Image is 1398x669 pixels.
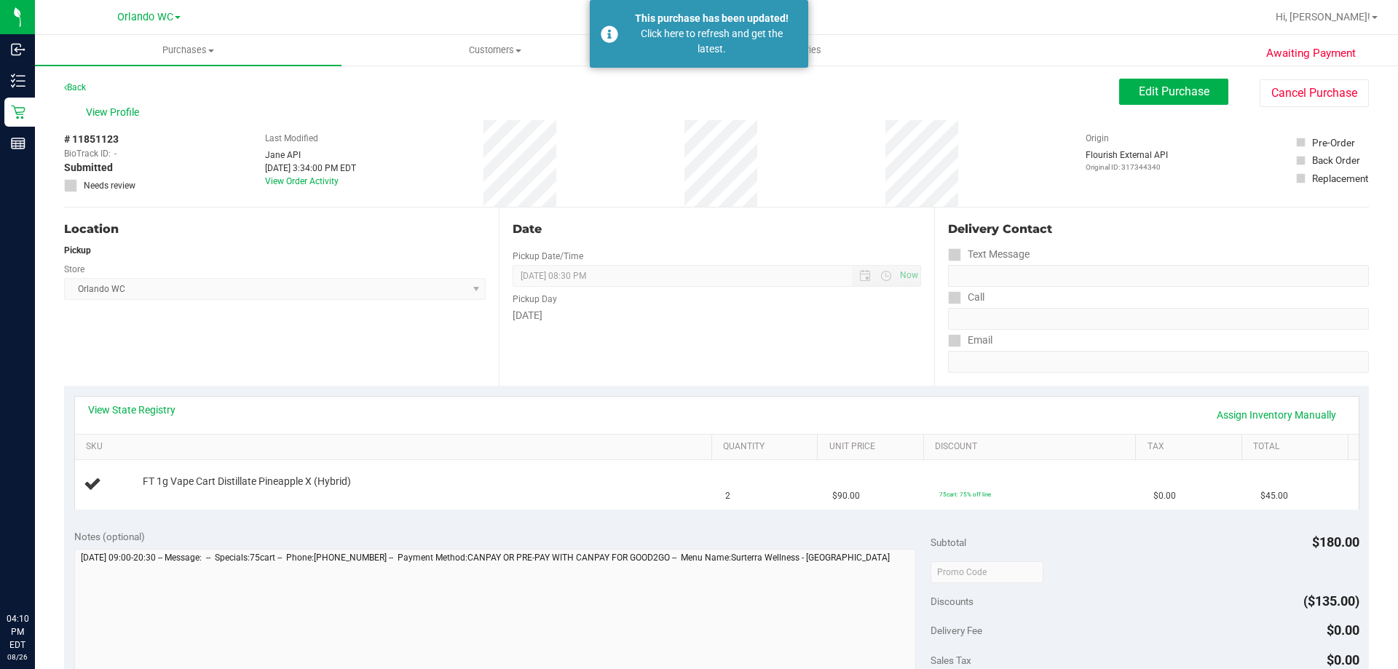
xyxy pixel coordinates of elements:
span: BioTrack ID: [64,147,111,160]
p: Original ID: 317344340 [1086,162,1168,173]
span: Hi, [PERSON_NAME]! [1276,11,1370,23]
a: View State Registry [88,403,175,417]
span: View Profile [86,105,144,120]
div: Jane API [265,149,356,162]
div: Delivery Contact [948,221,1369,238]
span: Awaiting Payment [1266,45,1356,62]
inline-svg: Retail [11,105,25,119]
iframe: Resource center [15,553,58,596]
span: $0.00 [1327,622,1359,638]
label: Pickup Day [513,293,557,306]
div: Pre-Order [1312,135,1355,150]
a: Purchases [35,35,341,66]
span: Customers [342,44,647,57]
label: Call [948,287,984,308]
div: [DATE] [513,308,920,323]
label: Pickup Date/Time [513,250,583,263]
span: - [114,147,116,160]
span: $90.00 [832,489,860,503]
a: View Order Activity [265,176,339,186]
strong: Pickup [64,245,91,256]
span: ($135.00) [1303,593,1359,609]
a: Tax [1148,441,1236,453]
a: SKU [86,441,706,453]
span: $45.00 [1260,489,1288,503]
span: 75cart: 75% off line [939,491,991,498]
inline-svg: Inbound [11,42,25,57]
div: This purchase has been updated! [626,11,797,26]
a: Total [1253,441,1342,453]
label: Store [64,263,84,276]
span: Orlando WC [117,11,173,23]
a: Back [64,82,86,92]
span: Delivery Fee [931,625,982,636]
a: Discount [935,441,1130,453]
p: 04:10 PM EDT [7,612,28,652]
span: Edit Purchase [1139,84,1209,98]
span: $0.00 [1327,652,1359,668]
button: Cancel Purchase [1260,79,1369,107]
label: Email [948,330,992,351]
span: Discounts [931,588,974,614]
label: Last Modified [265,132,318,145]
a: Customers [341,35,648,66]
a: Assign Inventory Manually [1207,403,1346,427]
div: Click here to refresh and get the latest. [626,26,797,57]
input: Format: (999) 999-9999 [948,308,1369,330]
div: Replacement [1312,171,1368,186]
span: Needs review [84,179,135,192]
span: Subtotal [931,537,966,548]
p: 08/26 [7,652,28,662]
button: Edit Purchase [1119,79,1228,105]
iframe: Resource center unread badge [43,550,60,568]
div: Flourish External API [1086,149,1168,173]
div: Date [513,221,920,238]
span: Sales Tax [931,654,971,666]
span: $180.00 [1312,534,1359,550]
div: Location [64,221,486,238]
span: # 11851123 [64,132,119,147]
label: Origin [1086,132,1109,145]
span: Submitted [64,160,113,175]
div: Back Order [1312,153,1360,167]
span: FT 1g Vape Cart Distillate Pineapple X (Hybrid) [143,475,351,488]
inline-svg: Reports [11,136,25,151]
inline-svg: Inventory [11,74,25,88]
span: 2 [725,489,730,503]
div: [DATE] 3:34:00 PM EDT [265,162,356,175]
span: Purchases [35,44,341,57]
input: Format: (999) 999-9999 [948,265,1369,287]
a: Unit Price [829,441,918,453]
input: Promo Code [931,561,1043,583]
label: Text Message [948,244,1030,265]
span: Notes (optional) [74,531,145,542]
span: $0.00 [1153,489,1176,503]
a: Quantity [723,441,812,453]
